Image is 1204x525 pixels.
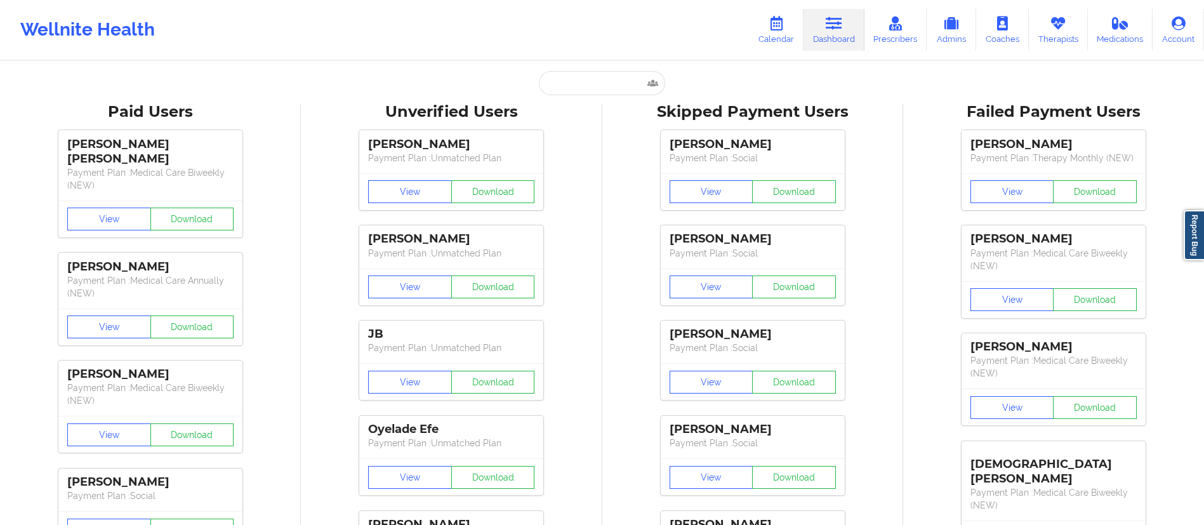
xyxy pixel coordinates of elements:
[670,137,836,152] div: [PERSON_NAME]
[67,489,234,502] p: Payment Plan : Social
[368,342,534,354] p: Payment Plan : Unmatched Plan
[970,396,1054,419] button: View
[670,180,753,203] button: View
[1153,9,1204,51] a: Account
[670,232,836,246] div: [PERSON_NAME]
[368,422,534,437] div: Oyelade Efe
[970,180,1054,203] button: View
[67,367,234,382] div: [PERSON_NAME]
[368,247,534,260] p: Payment Plan : Unmatched Plan
[368,276,452,298] button: View
[670,437,836,449] p: Payment Plan : Social
[912,102,1195,122] div: Failed Payment Users
[368,327,534,342] div: JB
[976,9,1029,51] a: Coaches
[368,152,534,164] p: Payment Plan : Unmatched Plan
[150,423,234,446] button: Download
[1184,210,1204,260] a: Report Bug
[368,437,534,449] p: Payment Plan : Unmatched Plan
[67,475,234,489] div: [PERSON_NAME]
[970,137,1137,152] div: [PERSON_NAME]
[67,382,234,407] p: Payment Plan : Medical Care Biweekly (NEW)
[670,422,836,437] div: [PERSON_NAME]
[67,137,234,166] div: [PERSON_NAME] [PERSON_NAME]
[970,448,1137,486] div: [DEMOGRAPHIC_DATA][PERSON_NAME]
[970,232,1137,246] div: [PERSON_NAME]
[752,466,836,489] button: Download
[67,208,151,230] button: View
[1053,396,1137,419] button: Download
[970,152,1137,164] p: Payment Plan : Therapy Monthly (NEW)
[970,486,1137,512] p: Payment Plan : Medical Care Biweekly (NEW)
[368,180,452,203] button: View
[368,371,452,394] button: View
[9,102,292,122] div: Paid Users
[451,371,535,394] button: Download
[67,166,234,192] p: Payment Plan : Medical Care Biweekly (NEW)
[670,371,753,394] button: View
[611,102,894,122] div: Skipped Payment Users
[670,276,753,298] button: View
[310,102,593,122] div: Unverified Users
[67,260,234,274] div: [PERSON_NAME]
[1088,9,1153,51] a: Medications
[670,342,836,354] p: Payment Plan : Social
[752,371,836,394] button: Download
[67,274,234,300] p: Payment Plan : Medical Care Annually (NEW)
[368,232,534,246] div: [PERSON_NAME]
[1053,288,1137,311] button: Download
[368,466,452,489] button: View
[670,466,753,489] button: View
[67,423,151,446] button: View
[1053,180,1137,203] button: Download
[970,354,1137,380] p: Payment Plan : Medical Care Biweekly (NEW)
[864,9,927,51] a: Prescribers
[804,9,864,51] a: Dashboard
[150,316,234,338] button: Download
[451,276,535,298] button: Download
[67,316,151,338] button: View
[670,327,836,342] div: [PERSON_NAME]
[970,340,1137,354] div: [PERSON_NAME]
[368,137,534,152] div: [PERSON_NAME]
[1029,9,1088,51] a: Therapists
[752,276,836,298] button: Download
[752,180,836,203] button: Download
[670,152,836,164] p: Payment Plan : Social
[970,247,1137,272] p: Payment Plan : Medical Care Biweekly (NEW)
[927,9,976,51] a: Admins
[970,288,1054,311] button: View
[451,466,535,489] button: Download
[749,9,804,51] a: Calendar
[670,247,836,260] p: Payment Plan : Social
[150,208,234,230] button: Download
[451,180,535,203] button: Download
